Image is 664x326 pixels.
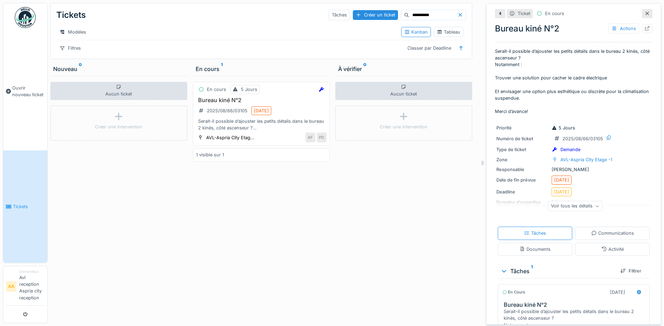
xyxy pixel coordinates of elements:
div: En cours [207,86,226,93]
div: Créer une intervention [95,123,142,130]
div: 5 Jours [552,125,575,131]
div: En cours [545,10,564,17]
a: Ouvrir nouveau ticket [3,32,47,150]
h3: Bureau kiné N°2 [196,97,327,104]
div: Activité [601,246,624,253]
div: En cours [196,65,327,73]
div: Créer un ticket [353,10,398,20]
div: Voir tous les détails [548,201,603,211]
div: Aucun ticket [50,82,187,100]
div: Créer une intervention [380,123,427,130]
div: Numéro de ticket [496,135,549,142]
sup: 1 [531,267,533,275]
div: Aucun ticket [335,82,472,100]
div: 5 Jours [241,86,257,93]
li: AA [6,281,16,292]
span: Tickets [13,203,44,210]
div: Tableau [437,29,460,35]
div: Actions [608,23,639,34]
div: Demandeur [19,269,44,274]
div: Nouveau [53,65,184,73]
div: [PERSON_NAME] [496,166,651,173]
div: AVL-Aspria City Etag... [206,134,254,141]
div: 2025/08/66/03105 [562,135,603,142]
div: [DATE] [554,189,569,195]
sup: 0 [363,65,366,73]
div: Serait-il possible d’ajouster les petits détails dans le bureau 2 kinés, côté ascenseur ? Notamme... [196,118,327,131]
a: Tickets [3,150,47,262]
div: AVL-Aspria City Etage -1 [560,156,612,163]
div: [DATE] [610,289,625,296]
div: 1 visible sur 1 [196,151,224,158]
div: Modèles [56,27,89,37]
div: Deadline [496,189,549,195]
div: [DATE] [554,177,569,183]
div: Zone [496,156,549,163]
div: À vérifier [338,65,469,73]
div: Tâches [329,10,350,20]
div: AF [306,133,315,142]
img: Badge_color-CXgf-gQk.svg [15,7,36,28]
div: [DATE] [254,107,269,114]
div: Demande [560,146,580,153]
sup: 0 [79,65,82,73]
sup: 1 [221,65,223,73]
div: Type de ticket [496,146,549,153]
div: Filtrer [617,266,644,276]
div: Responsable [496,166,549,173]
div: Priorité [496,125,549,131]
div: Tickets [56,6,86,24]
div: Tâches [501,267,615,275]
div: Communications [591,230,634,236]
h3: Bureau kiné N°2 [504,302,646,308]
div: Ticket [518,10,530,17]
div: Kanban [404,29,428,35]
div: Date de fin prévue [496,177,549,183]
span: Ouvrir nouveau ticket [12,85,44,98]
div: Filtres [56,43,84,53]
div: Documents [519,246,551,253]
div: 2025/08/66/03105 [207,107,247,114]
div: Tâches [524,230,546,236]
div: Classer par Deadline [404,43,454,53]
p: Serait-il possible d’ajouster les petits détails dans le bureau 2 kinés, côté ascenseur ? Notamme... [495,48,652,115]
div: PD [317,133,327,142]
a: AA DemandeurAvl reception Aspria city reception [6,269,44,306]
li: Avl reception Aspria city reception [19,269,44,304]
div: Bureau kiné N°2 [495,22,652,35]
div: En cours [502,289,525,295]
